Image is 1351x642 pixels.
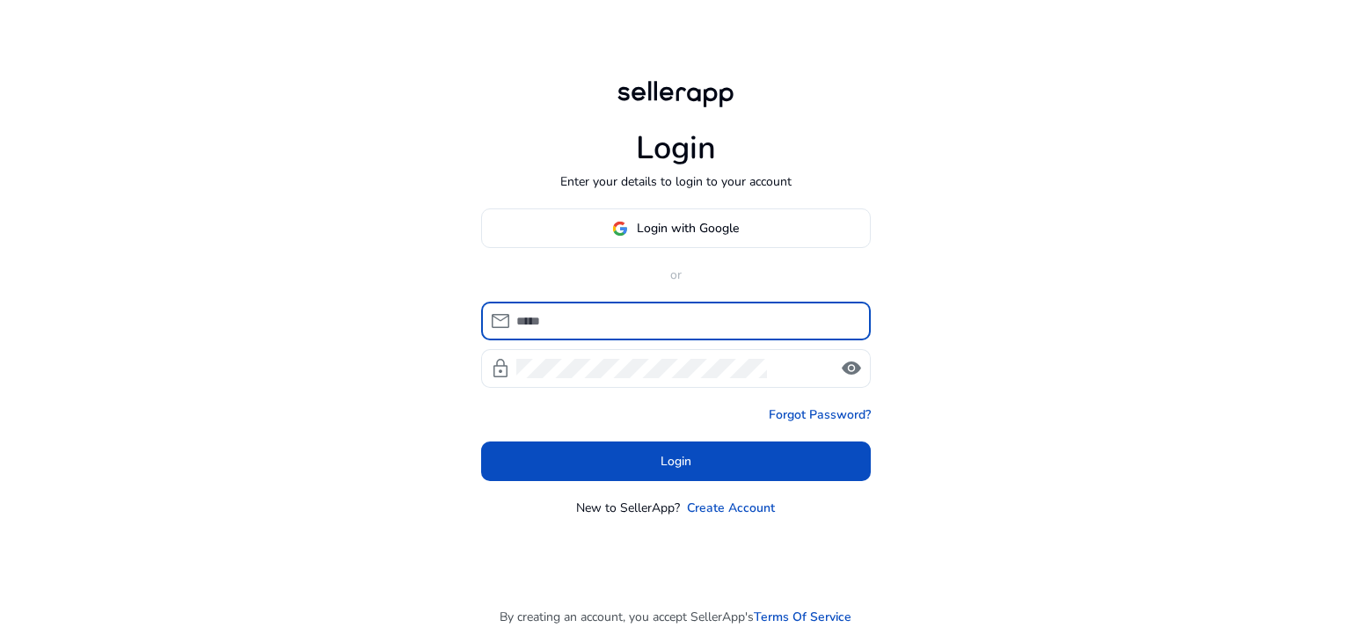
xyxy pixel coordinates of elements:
span: mail [490,310,511,332]
a: Terms Of Service [754,608,851,626]
p: New to SellerApp? [576,499,680,517]
a: Forgot Password? [769,405,871,424]
span: visibility [841,358,862,379]
p: or [481,266,871,284]
img: google-logo.svg [612,221,628,237]
span: lock [490,358,511,379]
span: Login with Google [637,219,739,237]
a: Create Account [687,499,775,517]
h1: Login [636,129,716,167]
button: Login with Google [481,208,871,248]
button: Login [481,441,871,481]
span: Login [661,452,691,471]
p: Enter your details to login to your account [560,172,792,191]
